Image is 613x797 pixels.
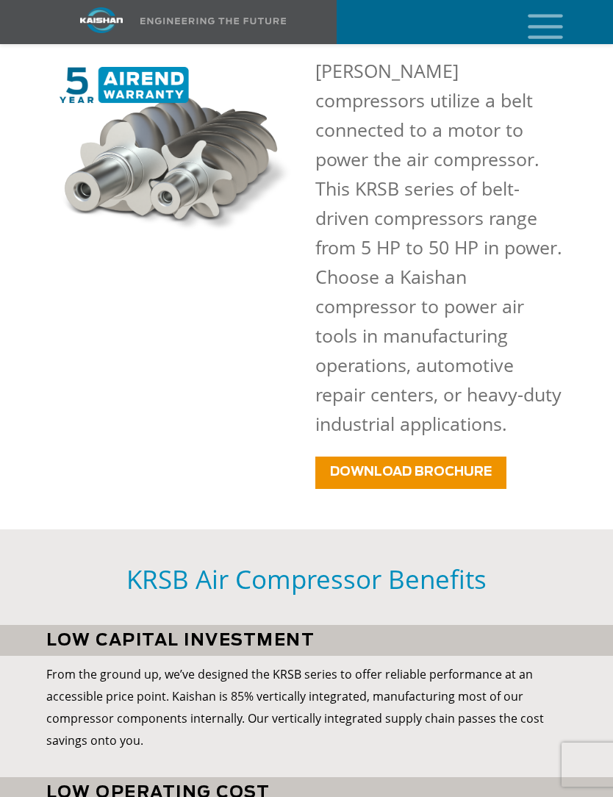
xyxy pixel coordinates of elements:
h5: KRSB Air Compressor Benefits [55,562,558,596]
p: [PERSON_NAME] compressors utilize a belt connected to a motor to power the air compressor. This K... [315,56,567,438]
span: DOWNLOAD BROCHURE [330,465,492,478]
img: warranty [55,67,298,236]
img: Engineering the future [140,18,286,24]
img: kaishan logo [46,7,157,33]
p: From the ground up, we’ve designed the KRSB series to offer reliable performance at an accessible... [46,663,567,751]
h5: Low Capital Investment [46,629,567,652]
a: DOWNLOAD BROCHURE [315,457,506,489]
a: mobile menu [522,10,547,35]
